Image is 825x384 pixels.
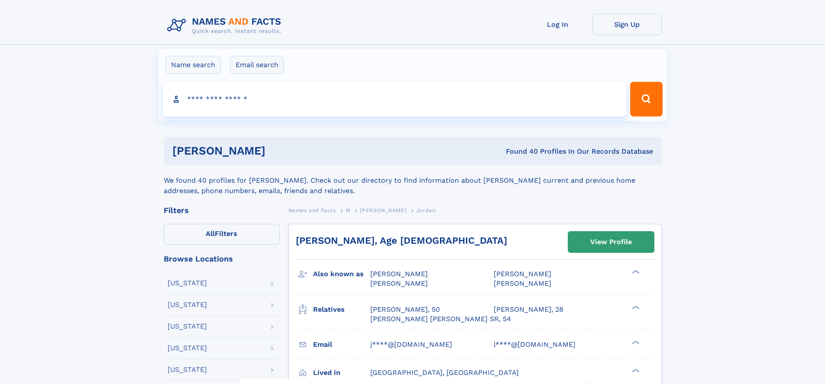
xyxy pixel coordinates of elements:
[346,205,350,216] a: M
[313,302,370,317] h3: Relatives
[416,207,436,213] span: Jordan
[163,82,627,116] input: search input
[206,229,215,238] span: All
[164,207,280,214] div: Filters
[164,14,288,37] img: Logo Names and Facts
[385,147,653,156] div: Found 40 Profiles In Our Records Database
[630,368,640,373] div: ❯
[164,255,280,263] div: Browse Locations
[370,305,440,314] a: [PERSON_NAME], 50
[370,368,519,377] span: [GEOGRAPHIC_DATA], [GEOGRAPHIC_DATA]
[313,337,370,352] h3: Email
[164,224,280,245] label: Filters
[370,314,511,324] a: [PERSON_NAME] [PERSON_NAME] SR, 54
[630,82,662,116] button: Search Button
[370,279,428,287] span: [PERSON_NAME]
[168,280,207,287] div: [US_STATE]
[230,56,284,74] label: Email search
[168,323,207,330] div: [US_STATE]
[494,270,551,278] span: [PERSON_NAME]
[313,267,370,281] h3: Also known as
[168,301,207,308] div: [US_STATE]
[590,232,632,252] div: View Profile
[172,145,386,156] h1: [PERSON_NAME]
[523,14,592,35] a: Log In
[360,205,406,216] a: [PERSON_NAME]
[288,205,336,216] a: Names and Facts
[568,232,654,252] a: View Profile
[165,56,221,74] label: Name search
[630,269,640,275] div: ❯
[370,270,428,278] span: [PERSON_NAME]
[592,14,662,35] a: Sign Up
[494,279,551,287] span: [PERSON_NAME]
[630,304,640,310] div: ❯
[296,235,507,246] a: [PERSON_NAME], Age [DEMOGRAPHIC_DATA]
[630,339,640,345] div: ❯
[313,365,370,380] h3: Lived in
[360,207,406,213] span: [PERSON_NAME]
[494,305,563,314] a: [PERSON_NAME], 28
[168,366,207,373] div: [US_STATE]
[346,207,350,213] span: M
[164,165,662,196] div: We found 40 profiles for [PERSON_NAME]. Check out our directory to find information about [PERSON...
[168,345,207,352] div: [US_STATE]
